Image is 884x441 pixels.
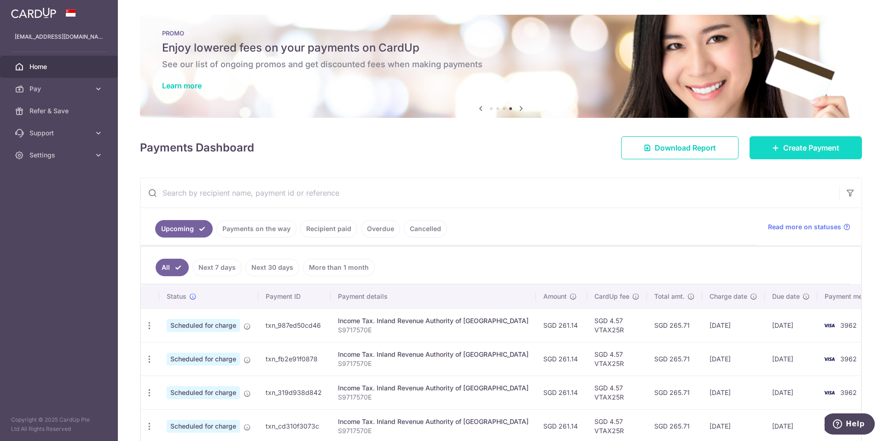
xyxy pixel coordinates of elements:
td: [DATE] [765,342,817,376]
td: SGD 265.71 [647,342,702,376]
td: SGD 4.57 VTAX25R [587,342,647,376]
span: Scheduled for charge [167,353,240,366]
img: Bank Card [820,320,838,331]
a: More than 1 month [303,259,375,276]
span: Scheduled for charge [167,319,240,332]
span: CardUp fee [594,292,629,301]
p: PROMO [162,29,840,37]
td: [DATE] [702,342,765,376]
span: Total amt. [654,292,685,301]
span: Refer & Save [29,106,90,116]
h5: Enjoy lowered fees on your payments on CardUp [162,41,840,55]
span: 3962 [840,355,857,363]
span: Home [29,62,90,71]
span: Support [29,128,90,138]
td: [DATE] [702,376,765,409]
td: txn_319d938d842 [258,376,331,409]
p: S9717570E [338,325,529,335]
a: All [156,259,189,276]
span: Scheduled for charge [167,386,240,399]
td: [DATE] [702,308,765,342]
p: S9717570E [338,359,529,368]
a: Next 30 days [245,259,299,276]
span: Scheduled for charge [167,420,240,433]
img: Bank Card [820,387,838,398]
a: Recipient paid [300,220,357,238]
span: Settings [29,151,90,160]
iframe: Opens a widget where you can find more information [825,413,875,436]
td: [DATE] [765,376,817,409]
img: Bank Card [820,421,838,432]
td: [DATE] [765,308,817,342]
span: Status [167,292,186,301]
a: Payments on the way [216,220,297,238]
td: SGD 261.14 [536,376,587,409]
a: Read more on statuses [768,222,850,232]
span: Read more on statuses [768,222,841,232]
a: Create Payment [750,136,862,159]
td: SGD 4.57 VTAX25R [587,376,647,409]
div: Income Tax. Inland Revenue Authority of [GEOGRAPHIC_DATA] [338,417,529,426]
span: Create Payment [783,142,839,153]
div: Income Tax. Inland Revenue Authority of [GEOGRAPHIC_DATA] [338,350,529,359]
img: Bank Card [820,354,838,365]
td: txn_fb2e91f0878 [258,342,331,376]
div: Income Tax. Inland Revenue Authority of [GEOGRAPHIC_DATA] [338,383,529,393]
th: Payment details [331,284,536,308]
a: Learn more [162,81,202,90]
span: Due date [772,292,800,301]
td: SGD 4.57 VTAX25R [587,308,647,342]
span: 3962 [840,321,857,329]
p: S9717570E [338,393,529,402]
input: Search by recipient name, payment id or reference [140,178,839,208]
a: Download Report [621,136,739,159]
h4: Payments Dashboard [140,139,254,156]
td: SGD 261.14 [536,342,587,376]
a: Next 7 days [192,259,242,276]
div: Income Tax. Inland Revenue Authority of [GEOGRAPHIC_DATA] [338,316,529,325]
td: SGD 265.71 [647,308,702,342]
p: S9717570E [338,426,529,435]
span: 3962 [840,389,857,396]
td: txn_987ed50cd46 [258,308,331,342]
img: Latest Promos banner [140,15,862,118]
h6: See our list of ongoing promos and get discounted fees when making payments [162,59,840,70]
span: Pay [29,84,90,93]
span: Amount [543,292,567,301]
a: Overdue [361,220,400,238]
td: SGD 265.71 [647,376,702,409]
th: Payment ID [258,284,331,308]
img: CardUp [11,7,56,18]
span: Charge date [710,292,747,301]
p: [EMAIL_ADDRESS][DOMAIN_NAME] [15,32,103,41]
span: Download Report [655,142,716,153]
a: Cancelled [404,220,447,238]
td: SGD 261.14 [536,308,587,342]
a: Upcoming [155,220,213,238]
